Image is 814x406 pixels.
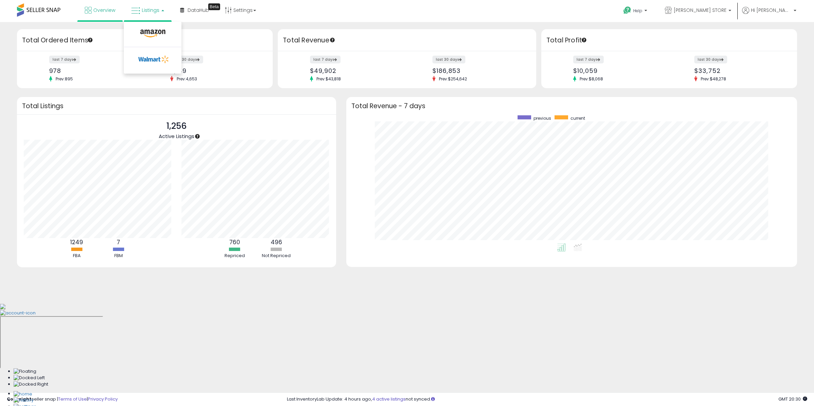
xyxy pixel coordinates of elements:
b: 496 [271,238,282,246]
a: Help [618,1,654,22]
div: 4,149 [170,67,261,74]
span: current [570,115,585,121]
p: 1,256 [159,120,194,133]
h3: Total Profit [546,36,792,45]
label: last 30 days [694,56,727,63]
b: 760 [229,238,240,246]
span: previous [534,115,551,121]
div: Tooltip anchor [194,133,200,139]
span: Help [633,8,642,14]
span: Prev: $254,642 [435,76,470,82]
span: Prev: 4,653 [173,76,200,82]
h3: Total Revenue - 7 days [351,103,792,109]
div: Repriced [214,253,255,259]
h3: Total Ordered Items [22,36,268,45]
img: Docked Right [14,381,48,388]
i: Get Help [623,6,632,15]
span: Listings [142,7,159,14]
span: Active Listings [159,133,194,140]
label: last 7 days [573,56,604,63]
a: Hi [PERSON_NAME] [742,7,796,22]
span: Prev: 895 [52,76,76,82]
label: last 7 days [49,56,80,63]
div: Tooltip anchor [208,3,220,10]
span: Prev: $43,818 [313,76,344,82]
b: 1249 [70,238,83,246]
div: FBA [56,253,97,259]
div: Tooltip anchor [87,37,93,43]
h3: Total Listings [22,103,331,109]
label: last 7 days [310,56,341,63]
div: Tooltip anchor [581,37,587,43]
div: Tooltip anchor [329,37,335,43]
span: Hi [PERSON_NAME] [751,7,792,14]
label: last 30 days [432,56,465,63]
img: History [14,397,34,404]
div: 978 [49,67,140,74]
div: $186,853 [432,67,524,74]
h3: Total Revenue [283,36,531,45]
div: $10,059 [573,67,664,74]
span: Overview [93,7,115,14]
span: DataHub [188,7,209,14]
div: $33,752 [694,67,785,74]
label: last 30 days [170,56,203,63]
img: Docked Left [14,375,45,381]
div: $49,902 [310,67,402,74]
span: Prev: $48,278 [697,76,730,82]
span: [PERSON_NAME] STORE [674,7,726,14]
b: 7 [117,238,120,246]
div: FBM [98,253,139,259]
div: Not Repriced [256,253,297,259]
img: Floating [14,368,36,375]
span: Prev: $8,068 [576,76,606,82]
img: Home [14,391,32,398]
